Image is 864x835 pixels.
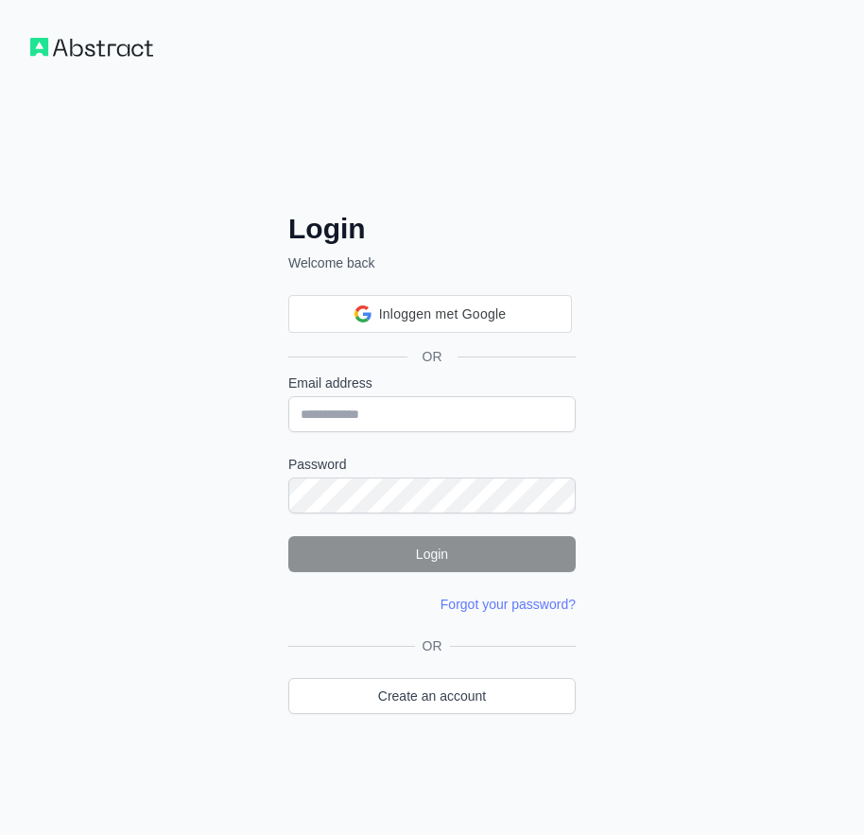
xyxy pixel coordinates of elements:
[379,304,507,324] span: Inloggen met Google
[407,347,458,366] span: OR
[288,374,576,392] label: Email address
[288,295,572,333] div: Inloggen met Google
[441,597,576,612] a: Forgot your password?
[288,212,576,246] h2: Login
[288,455,576,474] label: Password
[415,636,450,655] span: OR
[288,678,576,714] a: Create an account
[288,536,576,572] button: Login
[288,253,576,272] p: Welcome back
[30,38,153,57] img: Workflow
